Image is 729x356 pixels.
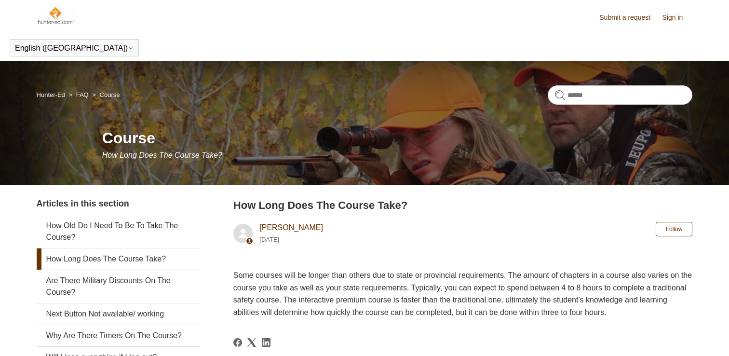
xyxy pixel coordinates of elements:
[102,126,693,150] h1: Course
[599,13,660,23] a: Submit a request
[37,270,201,303] a: Are There Military Discounts On The Course?
[100,91,120,98] a: Course
[37,248,201,270] a: How Long Does The Course Take?
[656,222,693,236] button: Follow Article
[247,338,256,347] a: X Corp
[259,236,279,243] time: 05/15/2024, 10:20
[15,44,134,53] button: English ([GEOGRAPHIC_DATA])
[102,151,222,159] span: How Long Does The Course Take?
[662,13,693,23] a: Sign in
[548,85,692,105] input: Search
[37,325,201,346] a: Why Are There Timers On The Course?
[76,91,89,98] a: FAQ
[262,338,270,347] a: LinkedIn
[37,199,129,208] span: Articles in this section
[259,223,323,232] a: [PERSON_NAME]
[37,91,65,98] a: Hunter-Ed
[247,338,256,347] svg: Share this page on X Corp
[233,197,693,213] h2: How Long Does The Course Take?
[233,338,242,347] a: Facebook
[90,91,120,98] li: Course
[37,91,67,98] li: Hunter-Ed
[262,338,270,347] svg: Share this page on LinkedIn
[37,303,201,325] a: Next Button Not available/ working
[233,269,693,318] p: Some courses will be longer than others due to state or provincial requirements. The amount of ch...
[37,6,76,25] img: Hunter-Ed Help Center home page
[67,91,90,98] li: FAQ
[233,338,242,347] svg: Share this page on Facebook
[37,215,201,248] a: How Old Do I Need To Be To Take The Course?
